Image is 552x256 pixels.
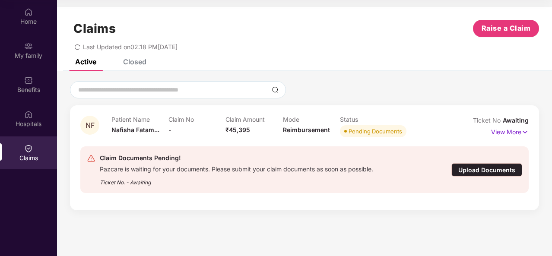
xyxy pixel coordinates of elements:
[24,144,33,153] img: svg+xml;base64,PHN2ZyBpZD0iQ2xhaW0iIHhtbG5zPSJodHRwOi8vd3d3LnczLm9yZy8yMDAwL3N2ZyIgd2lkdGg9IjIwIi...
[24,110,33,119] img: svg+xml;base64,PHN2ZyBpZD0iSG9zcGl0YWxzIiB4bWxucz0iaHR0cDovL3d3dy53My5vcmcvMjAwMC9zdmciIHdpZHRoPS...
[100,153,373,163] div: Claim Documents Pending!
[340,116,397,123] p: Status
[283,116,340,123] p: Mode
[111,116,168,123] p: Patient Name
[24,42,33,51] img: svg+xml;base64,PHN2ZyB3aWR0aD0iMjAiIGhlaWdodD0iMjAiIHZpZXdCb3g9IjAgMCAyMCAyMCIgZmlsbD0ibm9uZSIgeG...
[111,126,159,133] span: Nafisha Fatam...
[73,21,116,36] h1: Claims
[473,20,539,37] button: Raise a Claim
[283,126,330,133] span: Reimbursement
[503,117,529,124] span: Awaiting
[168,126,171,133] span: -
[100,173,373,186] div: Ticket No. - Awaiting
[225,126,250,133] span: ₹45,395
[482,23,531,34] span: Raise a Claim
[123,57,146,66] div: Closed
[168,116,225,123] p: Claim No
[349,127,402,136] div: Pending Documents
[272,86,279,93] img: svg+xml;base64,PHN2ZyBpZD0iU2VhcmNoLTMyeDMyIiB4bWxucz0iaHR0cDovL3d3dy53My5vcmcvMjAwMC9zdmciIHdpZH...
[451,163,522,177] div: Upload Documents
[75,57,96,66] div: Active
[100,163,373,173] div: Pazcare is waiting for your documents. Please submit your claim documents as soon as possible.
[491,125,529,137] p: View More
[83,43,178,51] span: Last Updated on 02:18 PM[DATE]
[473,117,503,124] span: Ticket No
[74,43,80,51] span: redo
[24,76,33,85] img: svg+xml;base64,PHN2ZyBpZD0iQmVuZWZpdHMiIHhtbG5zPSJodHRwOi8vd3d3LnczLm9yZy8yMDAwL3N2ZyIgd2lkdGg9Ij...
[24,8,33,16] img: svg+xml;base64,PHN2ZyBpZD0iSG9tZSIgeG1sbnM9Imh0dHA6Ly93d3cudzMub3JnLzIwMDAvc3ZnIiB3aWR0aD0iMjAiIG...
[86,122,95,129] span: NF
[87,154,95,163] img: svg+xml;base64,PHN2ZyB4bWxucz0iaHR0cDovL3d3dy53My5vcmcvMjAwMC9zdmciIHdpZHRoPSIyNCIgaGVpZ2h0PSIyNC...
[225,116,282,123] p: Claim Amount
[521,127,529,137] img: svg+xml;base64,PHN2ZyB4bWxucz0iaHR0cDovL3d3dy53My5vcmcvMjAwMC9zdmciIHdpZHRoPSIxNyIgaGVpZ2h0PSIxNy...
